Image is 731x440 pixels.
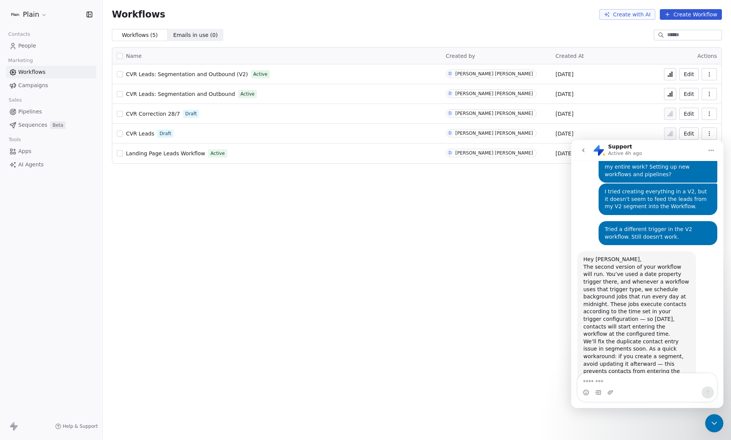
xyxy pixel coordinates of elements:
span: Active [253,71,268,78]
span: [DATE] [556,150,573,157]
span: Sales [5,94,25,106]
button: Create Workflow [660,9,722,20]
span: Active [240,91,255,97]
button: Edit [679,68,699,80]
a: CVR Leads: Segmentation and Outbound (V2) [126,70,248,78]
a: Pipelines [6,105,96,118]
a: AI Agents [6,158,96,171]
button: Upload attachment [36,249,42,255]
span: [DATE] [556,130,573,137]
span: Workflows [18,68,46,76]
span: Active [210,150,225,157]
span: Workflows [112,9,165,20]
button: Send a message… [131,246,143,258]
span: Created At [556,53,584,59]
div: D [449,71,452,77]
span: AI Agents [18,161,44,169]
button: Emoji picker [12,249,18,255]
a: Campaigns [6,79,96,92]
div: Hey [PERSON_NAME],The second version of your workflow will run. You’ve used a date property trigg... [6,111,125,284]
span: Contacts [5,29,33,40]
a: Apps [6,145,96,158]
button: Gif picker [24,249,30,255]
span: CVR Leads [126,131,154,137]
span: Plain [23,10,39,19]
span: [DATE] [556,70,573,78]
a: CVR Correction 28/7 [126,110,180,118]
span: Draft [185,110,197,117]
button: Edit [679,128,699,140]
span: [DATE] [556,110,573,118]
span: Help & Support [63,423,98,429]
button: Edit [679,108,699,120]
a: Help & Support [55,423,98,429]
div: [PERSON_NAME] [PERSON_NAME] [455,71,533,77]
span: CVR Leads: Segmentation and Outbound [126,91,235,97]
iframe: Intercom live chat [705,414,723,432]
span: Apps [18,147,32,155]
div: [PERSON_NAME] [PERSON_NAME] [455,131,533,136]
div: [PERSON_NAME] [PERSON_NAME] [455,111,533,116]
span: Sequences [18,121,47,129]
span: Beta [50,121,65,129]
span: Name [126,52,142,60]
a: Workflows [6,66,96,78]
a: Landing Page Leads Workflow [126,150,205,157]
span: Pipelines [18,108,42,116]
a: People [6,40,96,52]
button: Plain [9,8,49,21]
span: CVR Leads: Segmentation and Outbound (V2) [126,71,248,77]
div: The second version of your workflow will run. You’ve used a date property trigger there, and when... [12,123,119,198]
a: CVR Leads: Segmentation and Outbound [126,90,235,98]
button: Create with AI [599,9,655,20]
span: Actions [698,53,717,59]
span: Emails in use ( 0 ) [173,31,218,39]
div: Hey [PERSON_NAME], [12,116,119,123]
div: D [449,110,452,116]
a: SequencesBeta [6,119,96,131]
span: Campaigns [18,81,48,89]
span: Created by [446,53,475,59]
span: Tools [5,134,24,145]
span: [DATE] [556,90,573,98]
img: Plain-Logo-Tile.png [11,10,20,19]
div: D [449,91,452,97]
textarea: Message… [6,233,146,246]
span: Draft [159,130,171,137]
div: We’ll fix the duplicate contact entry issue in segments soon. As a quick workaround: if you creat... [12,198,119,258]
a: CVR Leads [126,130,154,137]
iframe: Intercom live chat [571,140,723,408]
span: Marketing [5,55,36,66]
div: [PERSON_NAME] [PERSON_NAME] [455,150,533,156]
button: Edit [679,88,699,100]
span: People [18,42,36,50]
div: D [449,150,452,156]
span: Landing Page Leads Workflow [126,150,205,156]
div: Support says… [6,111,146,301]
span: CVR Correction 28/7 [126,111,180,117]
div: [PERSON_NAME] [PERSON_NAME] [455,91,533,96]
div: D [449,130,452,136]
